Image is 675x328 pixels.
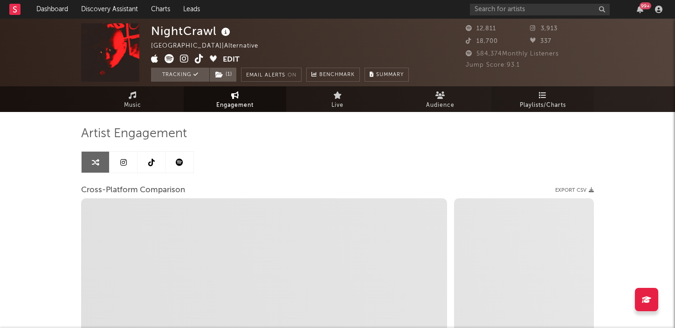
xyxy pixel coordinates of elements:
span: Playlists/Charts [520,100,566,111]
input: Search for artists [470,4,610,15]
button: Edit [223,54,240,66]
button: Export CSV [555,188,594,193]
span: ( 1 ) [209,68,237,82]
a: Engagement [184,86,286,112]
span: Engagement [216,100,254,111]
span: 18,700 [466,38,498,44]
span: Cross-Platform Comparison [81,185,185,196]
span: 3,913 [530,26,558,32]
a: Benchmark [306,68,360,82]
a: Live [286,86,389,112]
span: Benchmark [319,70,355,81]
span: 584,374 Monthly Listeners [466,51,559,57]
span: 12,811 [466,26,496,32]
span: Live [331,100,344,111]
div: 99 + [640,2,651,9]
span: Summary [376,72,404,77]
a: Audience [389,86,491,112]
span: 337 [530,38,551,44]
span: Music [124,100,141,111]
div: [GEOGRAPHIC_DATA] | Alternative [151,41,269,52]
button: Summary [365,68,409,82]
button: 99+ [637,6,643,13]
span: Artist Engagement [81,128,187,140]
a: Music [81,86,184,112]
button: Email AlertsOn [241,68,302,82]
span: Jump Score: 93.1 [466,62,520,68]
div: NightCrawl [151,23,233,39]
button: (1) [210,68,236,82]
button: Tracking [151,68,209,82]
span: Audience [426,100,455,111]
a: Playlists/Charts [491,86,594,112]
em: On [288,73,296,78]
